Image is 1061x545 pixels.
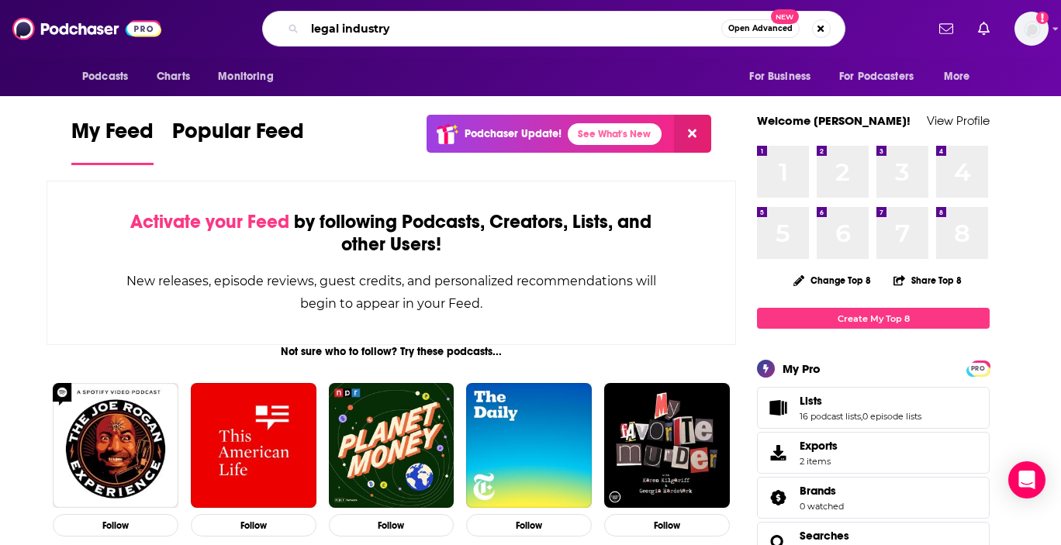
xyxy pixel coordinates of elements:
span: Exports [800,439,838,453]
svg: Add a profile image [1036,12,1049,24]
button: Share Top 8 [893,265,963,295]
button: Show profile menu [1014,12,1049,46]
span: My Feed [71,118,154,153]
span: , [861,411,862,422]
button: Follow [53,514,178,536]
button: Follow [604,514,730,536]
button: open menu [71,62,148,91]
span: Open Advanced [728,25,793,33]
span: New [771,9,799,24]
div: Not sure who to follow? Try these podcasts... [47,345,736,358]
span: Podcasts [82,66,128,88]
a: Searches [800,529,849,543]
a: Show notifications dropdown [972,16,996,42]
span: For Business [749,66,810,88]
a: 0 episode lists [862,411,921,422]
img: Planet Money [329,383,454,509]
a: Exports [757,432,990,474]
span: Brands [757,477,990,519]
span: PRO [969,363,987,374]
input: Search podcasts, credits, & more... [305,16,721,41]
p: Podchaser Update! [465,127,562,140]
a: Show notifications dropdown [933,16,959,42]
span: Lists [800,394,822,408]
a: PRO [969,362,987,374]
span: Logged in as CommsPodchaser [1014,12,1049,46]
img: Podchaser - Follow, Share and Rate Podcasts [12,14,161,43]
button: open menu [933,62,990,91]
div: by following Podcasts, Creators, Lists, and other Users! [125,211,658,256]
a: View Profile [927,113,990,128]
button: Follow [466,514,592,536]
a: My Feed [71,118,154,165]
button: Open AdvancedNew [721,19,800,38]
span: Exports [762,442,793,464]
a: Charts [147,62,199,91]
a: Create My Top 8 [757,308,990,329]
span: For Podcasters [839,66,914,88]
div: New releases, episode reviews, guest credits, and personalized recommendations will begin to appe... [125,270,658,315]
button: open menu [207,62,293,91]
a: See What's New [568,123,662,145]
div: Search podcasts, credits, & more... [262,11,845,47]
a: Brands [762,487,793,509]
a: 16 podcast lists [800,411,861,422]
button: open menu [829,62,936,91]
img: The Daily [466,383,592,509]
div: My Pro [783,361,821,376]
img: This American Life [191,383,316,509]
a: Popular Feed [172,118,304,165]
img: User Profile [1014,12,1049,46]
span: Brands [800,484,836,498]
button: Change Top 8 [784,271,880,290]
div: Open Intercom Messenger [1008,461,1045,498]
span: 2 items [800,456,838,467]
button: Follow [329,514,454,536]
button: Follow [191,514,316,536]
a: Welcome [PERSON_NAME]! [757,113,911,128]
span: More [944,66,970,88]
a: Lists [800,394,921,408]
button: open menu [738,62,830,91]
a: 0 watched [800,501,844,512]
img: My Favorite Murder with Karen Kilgariff and Georgia Hardstark [604,383,730,509]
span: Popular Feed [172,118,304,153]
a: Brands [800,484,844,498]
span: Activate your Feed [130,210,289,233]
a: Lists [762,397,793,419]
img: The Joe Rogan Experience [53,383,178,509]
span: Monitoring [218,66,273,88]
span: Charts [157,66,190,88]
span: Lists [757,387,990,429]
